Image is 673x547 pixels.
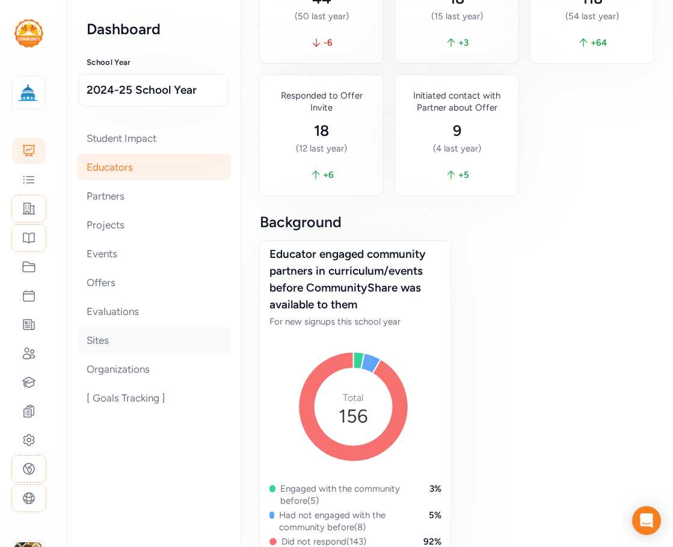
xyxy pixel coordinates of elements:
span: + 6 [323,169,334,181]
div: (50 last year) [269,10,373,22]
div: 3 % [429,483,441,507]
div: Sites [77,327,231,353]
h3: Background [260,215,654,229]
div: Educator engaged community partners in curriculum/events before CommunityShare was available to them [269,246,441,313]
div: (4 last year) [405,142,509,154]
div: Events [77,240,231,267]
span: + 64 [591,37,607,49]
div: (15 last year) [405,10,509,22]
div: Student Impact [77,125,231,151]
div: Had not engaged with the community before ( 8 ) [279,509,410,533]
span: 2024-25 School Year [87,82,220,99]
div: Engaged with the community before ( 5 ) [280,483,410,507]
div: 18 [269,121,373,140]
img: logo [15,79,41,106]
div: Initiated contact with Partner about Offer [405,90,509,114]
div: Offers [77,269,231,296]
span: -6 [324,37,333,49]
div: Organizations [77,356,231,382]
div: 9 [405,121,509,140]
span: + 3 [458,37,469,49]
div: Responded to Offer Invite [269,90,373,114]
img: logo [14,19,43,47]
div: Projects [77,212,231,238]
h2: Dashboard [87,19,221,38]
span: + 5 [458,169,469,181]
div: (54 last year) [540,10,644,22]
div: [ Goals Tracking ] [77,385,231,411]
div: For new signups this school year [269,316,441,328]
div: Open Intercom Messenger [632,506,661,535]
div: (12 last year) [269,142,373,154]
h3: School Year [87,58,221,67]
div: Partners [77,183,231,209]
div: 5 % [429,509,441,533]
button: 2024-25 School Year [79,74,228,106]
div: Educators [77,154,231,180]
div: Evaluations [77,298,231,325]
